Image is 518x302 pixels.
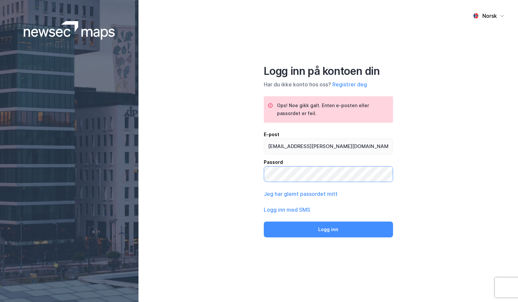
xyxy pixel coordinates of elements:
[264,65,393,78] div: Logg inn på kontoen din
[264,158,393,166] div: Passord
[24,21,115,40] img: logoWhite.bf58a803f64e89776f2b079ca2356427.svg
[482,12,497,20] div: Norsk
[277,102,388,117] div: Ops! Noe gikk galt. Enten e-posten eller passordet er feil.
[485,270,518,302] div: Kontrollprogram for chat
[332,80,367,88] button: Registrer deg
[264,222,393,237] button: Logg inn
[485,270,518,302] iframe: Chat Widget
[264,206,310,214] button: Logg inn med SMS
[264,80,393,88] div: Har du ikke konto hos oss?
[264,190,338,198] button: Jeg har glemt passordet mitt
[264,131,393,138] div: E-post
